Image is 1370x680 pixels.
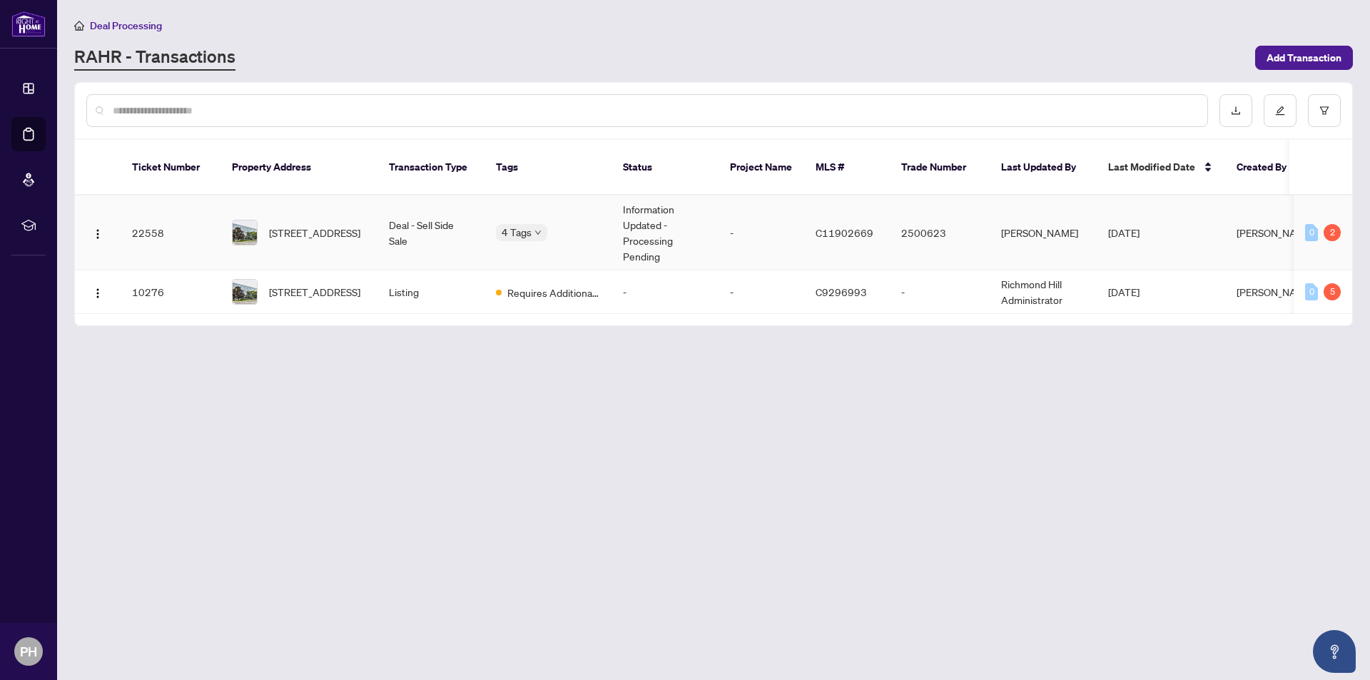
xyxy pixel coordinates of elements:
[121,196,220,270] td: 22558
[1219,94,1252,127] button: download
[1275,106,1285,116] span: edit
[890,140,990,196] th: Trade Number
[890,196,990,270] td: 2500623
[990,140,1097,196] th: Last Updated By
[1308,94,1341,127] button: filter
[233,280,257,304] img: thumbnail-img
[816,226,873,239] span: C11902669
[121,270,220,314] td: 10276
[1108,159,1195,175] span: Last Modified Date
[1267,46,1341,69] span: Add Transaction
[1108,226,1140,239] span: [DATE]
[121,140,220,196] th: Ticket Number
[220,140,377,196] th: Property Address
[1264,94,1297,127] button: edit
[1237,285,1314,298] span: [PERSON_NAME]
[92,288,103,299] img: Logo
[1305,283,1318,300] div: 0
[990,270,1097,314] td: Richmond Hill Administrator
[377,196,484,270] td: Deal - Sell Side Sale
[1324,283,1341,300] div: 5
[1237,226,1314,239] span: [PERSON_NAME]
[11,11,46,37] img: logo
[20,641,37,661] span: PH
[1319,106,1329,116] span: filter
[804,140,890,196] th: MLS #
[269,225,360,240] span: [STREET_ADDRESS]
[1225,140,1311,196] th: Created By
[1255,46,1353,70] button: Add Transaction
[502,224,532,240] span: 4 Tags
[233,220,257,245] img: thumbnail-img
[86,221,109,244] button: Logo
[377,270,484,314] td: Listing
[507,285,600,300] span: Requires Additional Docs
[719,270,804,314] td: -
[1108,285,1140,298] span: [DATE]
[990,196,1097,270] td: [PERSON_NAME]
[90,19,162,32] span: Deal Processing
[612,270,719,314] td: -
[92,228,103,240] img: Logo
[719,196,804,270] td: -
[74,45,235,71] a: RAHR - Transactions
[484,140,612,196] th: Tags
[816,285,867,298] span: C9296993
[890,270,990,314] td: -
[1097,140,1225,196] th: Last Modified Date
[269,284,360,300] span: [STREET_ADDRESS]
[719,140,804,196] th: Project Name
[612,140,719,196] th: Status
[1324,224,1341,241] div: 2
[86,280,109,303] button: Logo
[1231,106,1241,116] span: download
[377,140,484,196] th: Transaction Type
[612,196,719,270] td: Information Updated - Processing Pending
[1305,224,1318,241] div: 0
[74,21,84,31] span: home
[1313,630,1356,673] button: Open asap
[534,229,542,236] span: down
